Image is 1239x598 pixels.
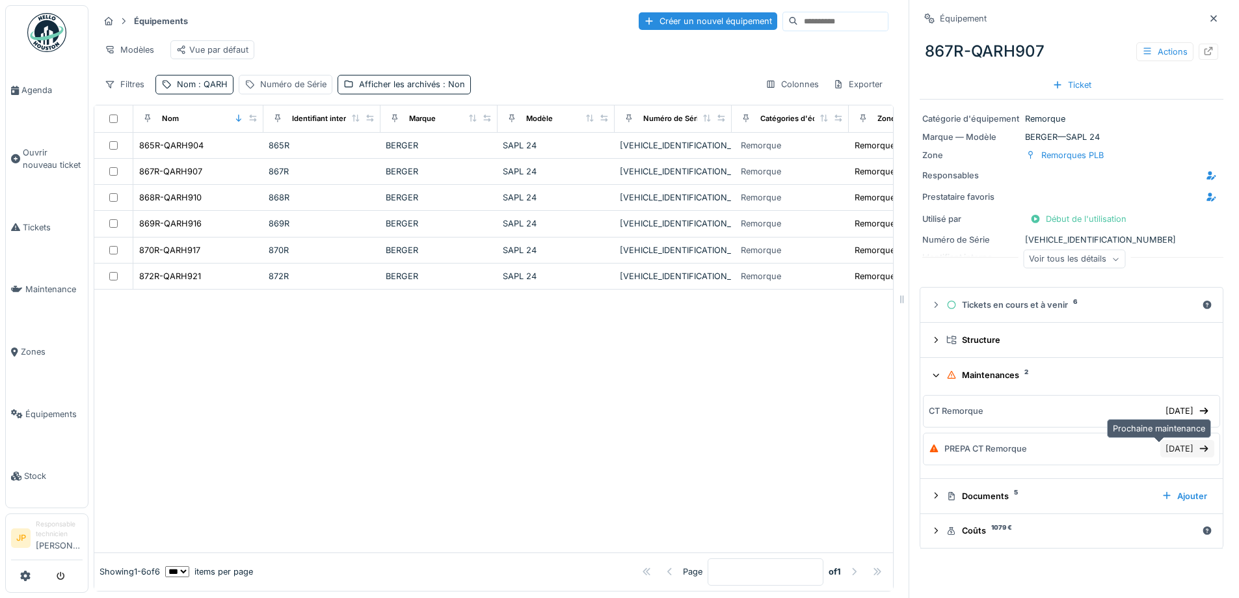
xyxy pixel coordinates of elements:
div: Équipement [940,12,987,25]
div: 865R [269,139,375,152]
div: BERGER [386,244,492,256]
div: Utilisé par [922,213,1020,225]
div: [VEHICLE_IDENTIFICATION_NUMBER] [620,191,726,204]
div: [VEHICLE_IDENTIFICATION_NUMBER] [620,217,726,230]
div: Prochaine maintenance [1107,419,1211,438]
div: SAPL 24 [503,165,609,178]
summary: Documents5Ajouter [926,484,1218,508]
summary: Maintenances2 [926,363,1218,387]
div: [VEHICLE_IDENTIFICATION_NUMBER] [620,165,726,178]
div: BERGER [386,217,492,230]
div: 870R-QARH917 [139,244,200,256]
div: 869R [269,217,375,230]
div: Prestataire favoris [922,191,1020,203]
div: 867R-QARH907 [920,34,1223,68]
div: [VEHICLE_IDENTIFICATION_NUMBER] [620,270,726,282]
div: Numéro de Série [922,234,1020,246]
div: Zone [922,149,1020,161]
div: Remorque [741,139,781,152]
div: Marque — Modèle [922,131,1020,143]
strong: of 1 [829,565,841,578]
div: SAPL 24 [503,217,609,230]
span: Tickets [23,221,83,234]
div: BERGER [386,139,492,152]
div: Showing 1 - 6 of 6 [100,565,160,578]
div: Remorque [741,244,781,256]
div: BERGER [386,270,492,282]
div: Remorques PLB [855,217,917,230]
div: Structure [946,334,1207,346]
div: BERGER [386,165,492,178]
div: Remorque [741,217,781,230]
span: Équipements [25,408,83,420]
div: Numéro de Série [260,78,326,90]
div: Remorque [922,113,1221,125]
span: Stock [24,470,83,482]
a: Maintenance [6,258,88,321]
div: Remorques PLB [855,270,917,282]
div: Responsable technicien [36,519,83,539]
div: 867R-QARH907 [139,165,202,178]
div: 868R-QARH910 [139,191,202,204]
div: Remorque [741,165,781,178]
div: Remorques PLB [855,244,917,256]
div: Numéro de Série [643,113,703,124]
summary: Coûts1079 € [926,519,1218,543]
div: Zone [877,113,896,124]
div: Identifiant interne [292,113,355,124]
div: SAPL 24 [503,191,609,204]
div: 865R-QARH904 [139,139,204,152]
div: Ajouter [1156,487,1212,505]
div: BERGER [386,191,492,204]
strong: Équipements [129,15,193,27]
div: CT Remorque [929,405,983,417]
span: : Non [440,79,465,89]
div: 872R [269,270,375,282]
span: Agenda [21,84,83,96]
div: Remorques PLB [855,165,917,178]
div: Maintenances [946,369,1207,381]
div: 869R-QARH916 [139,217,202,230]
a: Ouvrir nouveau ticket [6,122,88,197]
div: Responsables [922,169,1020,182]
a: Équipements [6,383,88,446]
span: Zones [21,346,83,358]
li: JP [11,528,31,548]
li: [PERSON_NAME] [36,519,83,557]
div: Modèle [526,113,553,124]
a: Zones [6,321,88,383]
div: Remorque [741,191,781,204]
div: items per page [165,565,253,578]
div: Actions [1136,42,1193,61]
a: Tickets [6,197,88,259]
div: Exporter [827,75,888,94]
div: Nom [177,78,228,90]
div: Afficher les archivés [359,78,465,90]
span: Maintenance [25,283,83,295]
div: SAPL 24 [503,139,609,152]
div: SAPL 24 [503,244,609,256]
img: Badge_color-CXgf-gQk.svg [27,13,66,52]
div: 872R-QARH921 [139,270,201,282]
a: JP Responsable technicien[PERSON_NAME] [11,519,83,560]
div: [VEHICLE_IDENTIFICATION_NUMBER] [620,139,726,152]
div: Nom [162,113,179,124]
span: Ouvrir nouveau ticket [23,146,83,171]
div: BERGER — SAPL 24 [922,131,1221,143]
div: 870R [269,244,375,256]
div: SAPL 24 [503,270,609,282]
div: Documents [946,490,1151,502]
div: Filtres [99,75,150,94]
div: 868R [269,191,375,204]
div: Catégorie d'équipement [922,113,1020,125]
div: Catégories d'équipement [760,113,851,124]
div: [DATE] [1160,440,1214,457]
div: Remorque [741,270,781,282]
div: Remorques PLB [1041,149,1104,161]
div: [VEHICLE_IDENTIFICATION_NUMBER] [620,244,726,256]
div: Coûts [946,524,1197,537]
div: [VEHICLE_IDENTIFICATION_NUMBER] [922,234,1221,246]
div: [DATE] [1160,402,1214,420]
a: Agenda [6,59,88,122]
div: Tickets en cours et à venir [946,299,1197,311]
